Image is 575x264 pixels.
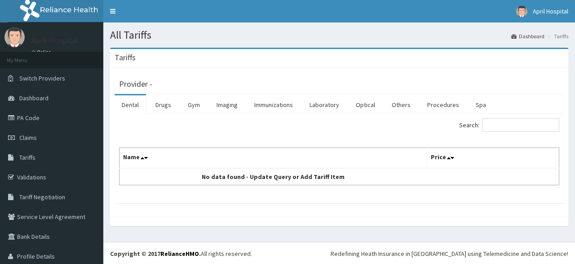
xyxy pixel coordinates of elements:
[110,29,568,41] h1: All Tariffs
[115,54,136,62] h3: Tariffs
[160,250,199,258] a: RelianceHMO
[533,7,568,15] span: April Hospital
[482,118,559,132] input: Search:
[19,153,35,161] span: Tariffs
[331,249,568,258] div: Redefining Heath Insurance in [GEOGRAPHIC_DATA] using Telemedicine and Data Science!
[469,95,493,114] a: Spa
[119,168,427,185] td: No data found - Update Query or Add Tariff Item
[31,36,79,45] p: April Hospital
[148,95,178,114] a: Drugs
[19,94,49,102] span: Dashboard
[302,95,346,114] a: Laboratory
[247,95,300,114] a: Immunizations
[19,74,65,82] span: Switch Providers
[119,80,152,88] h3: Provider -
[119,148,427,169] th: Name
[19,134,37,142] span: Claims
[4,27,25,47] img: User Image
[115,95,146,114] a: Dental
[209,95,245,114] a: Imaging
[545,32,568,40] li: Tariffs
[427,148,559,169] th: Price
[349,95,382,114] a: Optical
[385,95,418,114] a: Others
[31,49,53,55] a: Online
[420,95,466,114] a: Procedures
[511,32,544,40] a: Dashboard
[459,118,559,132] label: Search:
[516,6,527,17] img: User Image
[110,250,201,258] strong: Copyright © 2017 .
[181,95,207,114] a: Gym
[19,193,65,201] span: Tariff Negotiation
